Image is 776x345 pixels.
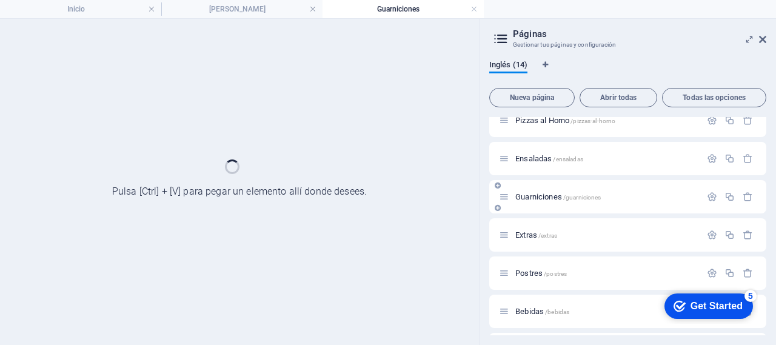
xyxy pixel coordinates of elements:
[512,193,701,201] div: Guarniciones/guarniciones
[724,153,735,164] div: Duplicar
[161,2,323,16] h4: [PERSON_NAME]
[489,88,575,107] button: Nueva página
[585,94,652,101] span: Abrir todas
[743,115,753,126] div: Eliminar
[512,269,701,277] div: Postres/postres
[553,156,583,162] span: /ensaladas
[724,268,735,278] div: Duplicar
[662,88,766,107] button: Todas las opciones
[667,94,761,101] span: Todas las opciones
[743,153,753,164] div: Eliminar
[743,268,753,278] div: Eliminar
[323,2,484,16] h4: Guarniciones
[563,194,601,201] span: /guarniciones
[515,230,557,239] span: Extras
[707,115,717,126] div: Configuración
[512,116,701,124] div: Pizzas al Horno/pizzas-al-horno
[90,2,102,15] div: 5
[544,270,567,277] span: /postres
[489,60,766,83] div: Pestañas de idiomas
[545,309,569,315] span: /bebidas
[515,269,567,278] span: Postres
[489,58,527,75] span: Inglés (14)
[512,155,701,162] div: Ensaladas/ensaladas
[495,94,569,101] span: Nueva página
[515,307,569,316] span: Haz clic para abrir la página
[512,307,701,315] div: Bebidas/bebidas
[10,6,98,32] div: Get Started 5 items remaining, 0% complete
[512,231,701,239] div: Extras/extras
[724,192,735,202] div: Duplicar
[743,230,753,240] div: Eliminar
[538,232,557,239] span: /extras
[36,13,88,24] div: Get Started
[515,116,615,125] span: Haz clic para abrir la página
[513,28,766,39] h2: Páginas
[707,192,717,202] div: Configuración
[724,230,735,240] div: Duplicar
[724,115,735,126] div: Duplicar
[707,153,717,164] div: Configuración
[513,39,742,50] h3: Gestionar tus páginas y configuración
[743,192,753,202] div: Eliminar
[515,192,601,201] span: Guarniciones
[570,118,615,124] span: /pizzas-al-horno
[580,88,657,107] button: Abrir todas
[707,268,717,278] div: Configuración
[515,154,583,163] span: Haz clic para abrir la página
[707,230,717,240] div: Configuración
